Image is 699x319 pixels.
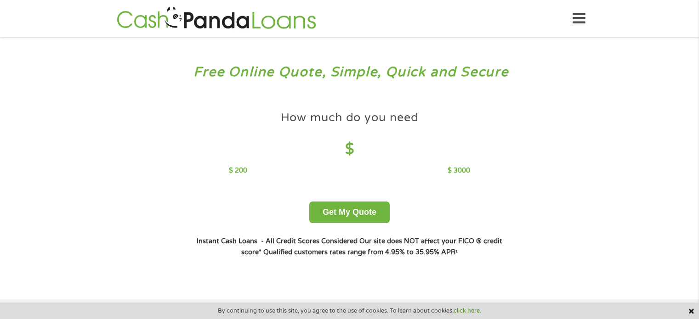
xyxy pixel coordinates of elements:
[241,237,502,256] strong: Our site does NOT affect your FICO ® credit score*
[229,140,470,159] h4: $
[218,308,481,314] span: By continuing to use this site, you agree to the use of cookies. To learn about cookies,
[114,6,319,32] img: GetLoanNow Logo
[27,64,673,81] h3: Free Online Quote, Simple, Quick and Secure
[454,307,481,314] a: click here.
[263,248,458,256] strong: Qualified customers rates range from 4.95% to 35.95% APR¹
[197,237,358,245] strong: Instant Cash Loans - All Credit Scores Considered
[229,166,247,176] p: $ 200
[448,166,470,176] p: $ 3000
[309,201,390,223] button: Get My Quote
[281,110,419,125] h4: How much do you need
